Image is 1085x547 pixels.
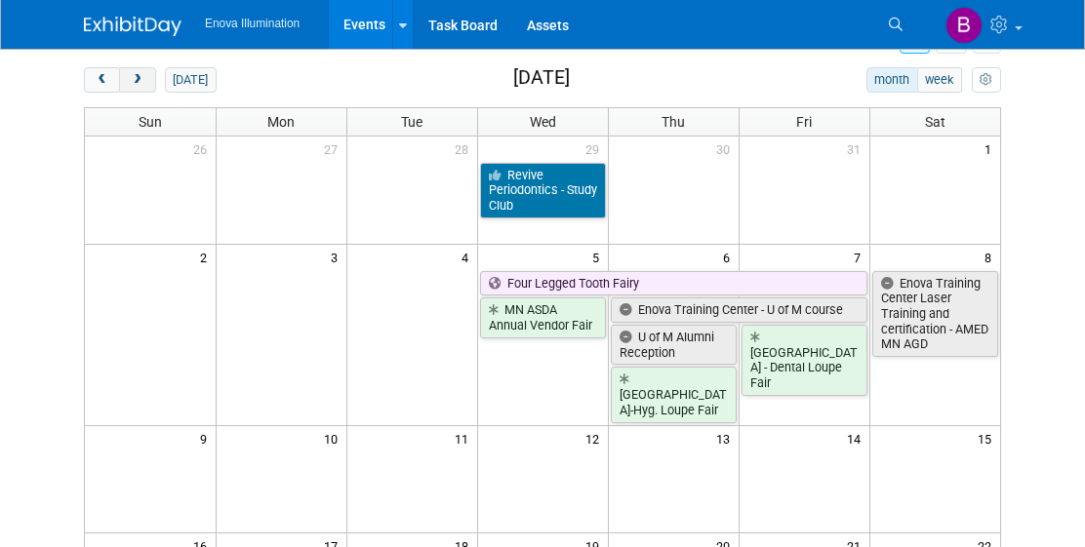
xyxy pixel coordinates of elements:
[198,426,216,450] span: 9
[401,114,422,130] span: Tue
[322,426,346,450] span: 10
[84,67,120,93] button: prev
[742,325,867,396] a: [GEOGRAPHIC_DATA] - Dental Loupe Fair
[662,114,685,130] span: Thu
[980,74,992,87] i: Personalize Calendar
[583,426,608,450] span: 12
[872,271,999,358] a: Enova Training Center Laser Training and certification - AMED MN AGD
[453,137,477,161] span: 28
[972,67,1001,93] button: myCustomButton
[852,245,869,269] span: 7
[590,245,608,269] span: 5
[583,137,608,161] span: 29
[460,245,477,269] span: 4
[480,297,606,337] a: MN ASDA Annual Vendor Fair
[329,245,346,269] span: 3
[84,17,181,36] img: ExhibitDay
[480,163,606,218] a: Revive Periodontics - Study Club
[267,114,295,130] span: Mon
[983,137,1000,161] span: 1
[165,67,217,93] button: [DATE]
[983,245,1000,269] span: 8
[845,137,869,161] span: 31
[721,245,739,269] span: 6
[714,426,739,450] span: 13
[845,426,869,450] span: 14
[917,67,962,93] button: week
[453,426,477,450] span: 11
[530,114,556,130] span: Wed
[322,137,346,161] span: 27
[191,137,216,161] span: 26
[714,137,739,161] span: 30
[480,271,867,296] a: Four Legged Tooth Fairy
[796,114,812,130] span: Fri
[611,297,867,323] a: Enova Training Center - U of M course
[119,67,155,93] button: next
[611,325,737,365] a: U of M Alumni Reception
[866,67,918,93] button: month
[945,7,983,44] img: Bailey Green
[513,67,570,89] h2: [DATE]
[976,426,1000,450] span: 15
[198,245,216,269] span: 2
[925,114,945,130] span: Sat
[611,367,737,422] a: [GEOGRAPHIC_DATA]-Hyg. Loupe Fair
[139,114,162,130] span: Sun
[205,17,300,30] span: Enova Illumination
